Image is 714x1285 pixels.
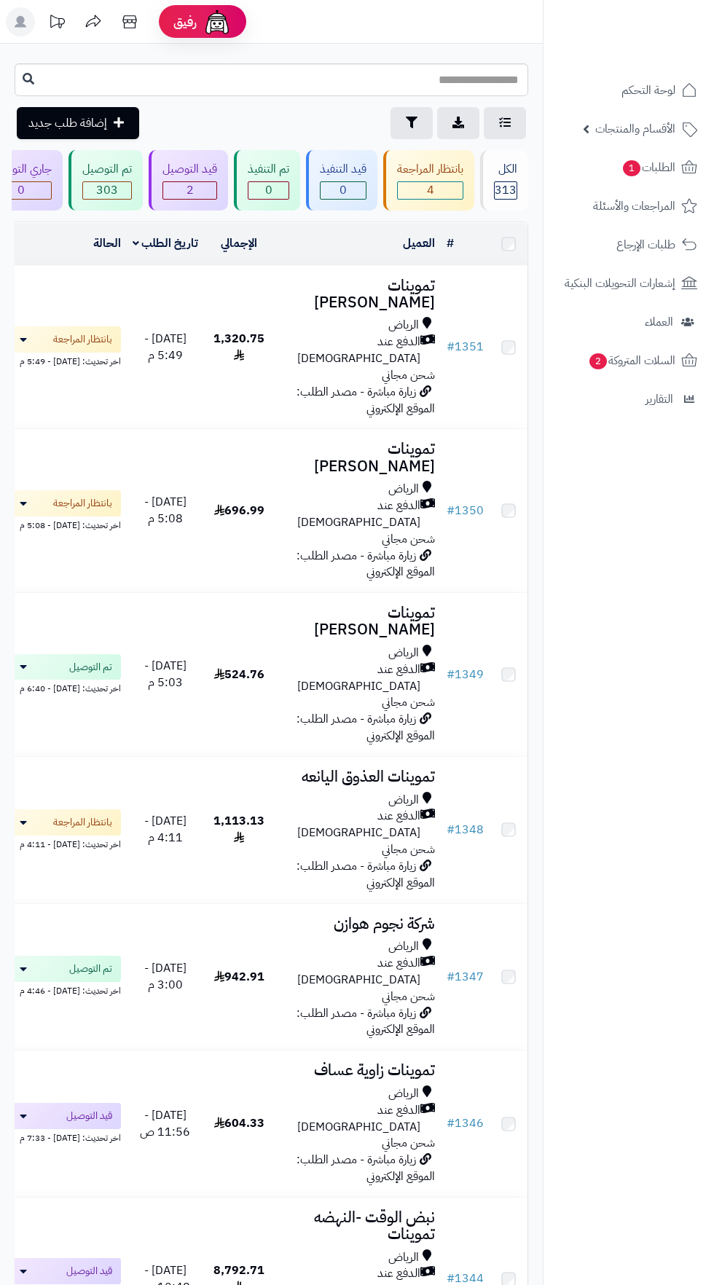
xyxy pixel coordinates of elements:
span: بانتظار المراجعة [53,815,112,830]
span: السلات المتروكة [588,350,675,371]
a: تم التنفيذ 0 [231,150,303,211]
div: اخر تحديث: [DATE] - 5:08 م [4,516,121,532]
img: ai-face.png [203,7,232,36]
div: الكل [494,161,517,178]
a: #1347 [447,968,484,986]
div: تم التنفيذ [248,161,289,178]
span: 1 [622,160,641,177]
a: #1346 [447,1115,484,1132]
span: [DATE] - 3:00 م [144,959,187,994]
a: #1349 [447,666,484,683]
span: قيد التوصيل [66,1109,112,1123]
span: 2 [589,353,608,370]
span: الرياض [388,317,419,334]
span: شحن مجاني [382,693,435,711]
span: 0 [321,182,366,199]
a: إضافة طلب جديد [17,107,139,139]
span: الدفع عند [DEMOGRAPHIC_DATA] [280,1102,420,1136]
span: الدفع عند [DEMOGRAPHIC_DATA] [280,808,420,841]
span: 524.76 [214,666,264,683]
a: بانتظار المراجعة 4 [380,150,477,211]
span: 1,113.13 [213,812,264,846]
div: 303 [83,182,131,199]
h3: تموينات العذوق اليانعه [280,769,435,785]
a: قيد التوصيل 2 [146,150,231,211]
span: طلبات الإرجاع [616,235,675,255]
a: قيد التنفيذ 0 [303,150,380,211]
span: الدفع عند [DEMOGRAPHIC_DATA] [280,661,420,695]
span: بانتظار المراجعة [53,332,112,347]
span: المراجعات والأسئلة [593,196,675,216]
span: # [447,502,455,519]
span: التقارير [646,389,673,409]
span: العملاء [645,312,673,332]
span: زيارة مباشرة - مصدر الطلب: الموقع الإلكتروني [297,547,435,581]
span: 0 [248,182,289,199]
span: شحن مجاني [382,1134,435,1152]
a: العميل [403,235,435,252]
span: الطلبات [621,157,675,178]
span: 696.99 [214,502,264,519]
span: 313 [495,182,517,199]
span: زيارة مباشرة - مصدر الطلب: الموقع الإلكتروني [297,1151,435,1185]
span: [DATE] - 11:56 ص [140,1107,190,1141]
a: التقارير [552,382,705,417]
span: تم التوصيل [69,660,112,675]
div: قيد التنفيذ [320,161,366,178]
span: [DATE] - 5:49 م [144,330,187,364]
h3: تموينات [PERSON_NAME] [280,605,435,638]
a: تاريخ الطلب [133,235,199,252]
a: إشعارات التحويلات البنكية [552,266,705,301]
span: [DATE] - 4:11 م [144,812,187,846]
span: الأقسام والمنتجات [595,119,675,139]
div: بانتظار المراجعة [397,161,463,178]
span: زيارة مباشرة - مصدر الطلب: الموقع الإلكتروني [297,383,435,417]
h3: نبض الوقت -النهضه تموينات [280,1209,435,1243]
span: [DATE] - 5:03 م [144,657,187,691]
a: #1350 [447,502,484,519]
a: الطلبات1 [552,150,705,185]
a: #1351 [447,338,484,355]
span: شحن مجاني [382,530,435,548]
span: 604.33 [214,1115,264,1132]
div: اخر تحديث: [DATE] - 7:33 م [4,1129,121,1144]
span: الرياض [388,938,419,955]
span: بانتظار المراجعة [53,496,112,511]
a: السلات المتروكة2 [552,343,705,378]
span: إضافة طلب جديد [28,114,107,132]
h3: شركة نجوم هوازن [280,916,435,932]
span: # [447,338,455,355]
span: 2 [163,182,216,199]
a: تم التوصيل 303 [66,150,146,211]
a: # [447,235,454,252]
img: logo-2.png [615,11,700,42]
span: إشعارات التحويلات البنكية [565,273,675,294]
span: الدفع عند [DEMOGRAPHIC_DATA] [280,334,420,367]
a: الحالة [93,235,121,252]
div: اخر تحديث: [DATE] - 5:49 م [4,353,121,368]
span: الرياض [388,1249,419,1266]
h3: تموينات [PERSON_NAME] [280,278,435,311]
span: # [447,1115,455,1132]
div: قيد التوصيل [162,161,217,178]
span: تم التوصيل [69,962,112,976]
span: [DATE] - 5:08 م [144,493,187,527]
a: #1348 [447,821,484,838]
span: # [447,821,455,838]
div: تم التوصيل [82,161,132,178]
span: الرياض [388,1085,419,1102]
a: المراجعات والأسئلة [552,189,705,224]
span: زيارة مباشرة - مصدر الطلب: الموقع الإلكتروني [297,857,435,892]
span: الدفع عند [DEMOGRAPHIC_DATA] [280,498,420,531]
a: الإجمالي [221,235,257,252]
div: اخر تحديث: [DATE] - 4:46 م [4,982,121,997]
a: طلبات الإرجاع [552,227,705,262]
span: زيارة مباشرة - مصدر الطلب: الموقع الإلكتروني [297,1005,435,1039]
a: العملاء [552,304,705,339]
h3: تموينات [PERSON_NAME] [280,441,435,474]
span: 4 [398,182,463,199]
div: اخر تحديث: [DATE] - 4:11 م [4,836,121,851]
